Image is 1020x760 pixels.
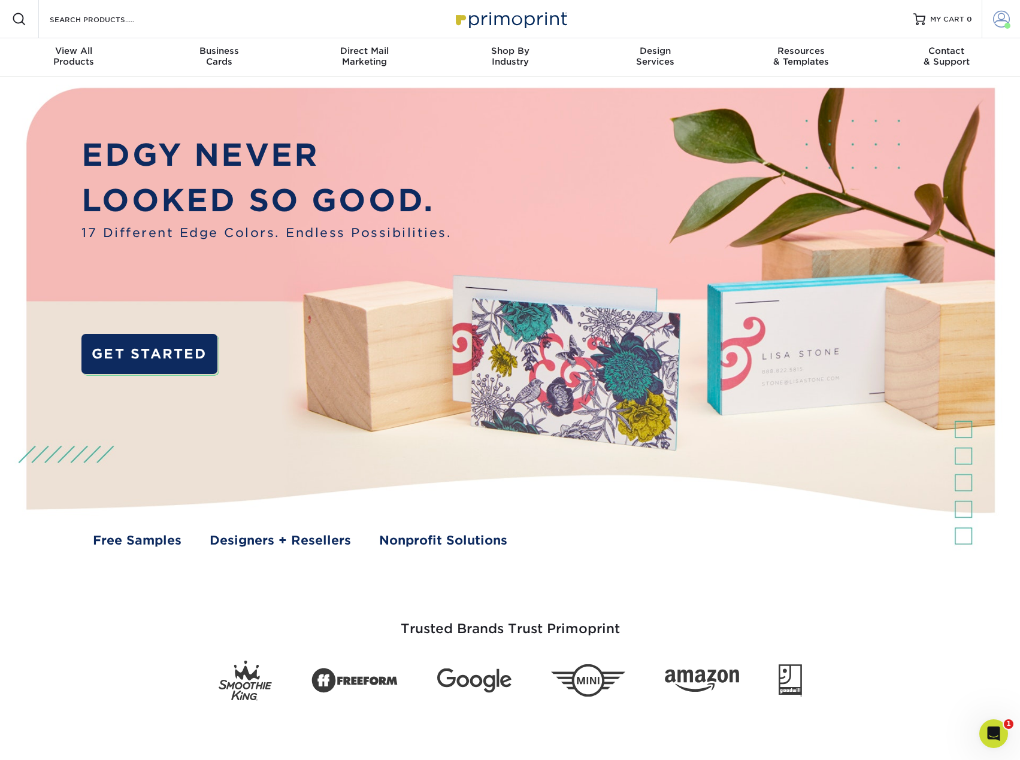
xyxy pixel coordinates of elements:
div: Cards [146,45,292,67]
div: Industry [437,45,583,67]
iframe: Intercom live chat [979,719,1008,748]
a: GET STARTED [81,334,217,374]
span: 17 Different Edge Colors. Endless Possibilities. [81,224,452,242]
img: Freeform [311,662,398,700]
a: Designers + Resellers [210,531,351,550]
a: Free Samples [93,531,181,550]
a: Contact& Support [874,38,1019,77]
img: Goodwill [779,664,802,697]
span: 0 [967,15,972,23]
span: Resources [728,45,874,56]
img: Smoothie King [219,661,272,701]
div: & Support [874,45,1019,67]
span: Design [583,45,728,56]
a: Direct MailMarketing [292,38,437,77]
div: Marketing [292,45,437,67]
img: Mini [551,664,625,697]
input: SEARCH PRODUCTS..... [49,12,165,26]
a: Shop ByIndustry [437,38,583,77]
span: Direct Mail [292,45,437,56]
a: Resources& Templates [728,38,874,77]
span: Shop By [437,45,583,56]
div: & Templates [728,45,874,67]
p: LOOKED SO GOOD. [81,178,452,224]
span: 1 [1004,719,1013,729]
div: Products [1,45,147,67]
div: Services [583,45,728,67]
img: Primoprint [450,6,570,32]
a: DesignServices [583,38,728,77]
span: MY CART [930,14,964,25]
a: BusinessCards [146,38,292,77]
iframe: Google Customer Reviews [3,723,102,756]
a: View AllProducts [1,38,147,77]
span: Business [146,45,292,56]
span: View All [1,45,147,56]
p: EDGY NEVER [81,132,452,178]
a: Nonprofit Solutions [379,531,507,550]
h3: Trusted Brands Trust Primoprint [160,592,861,651]
span: Contact [874,45,1019,56]
img: Amazon [665,670,739,692]
img: Google [437,668,511,693]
